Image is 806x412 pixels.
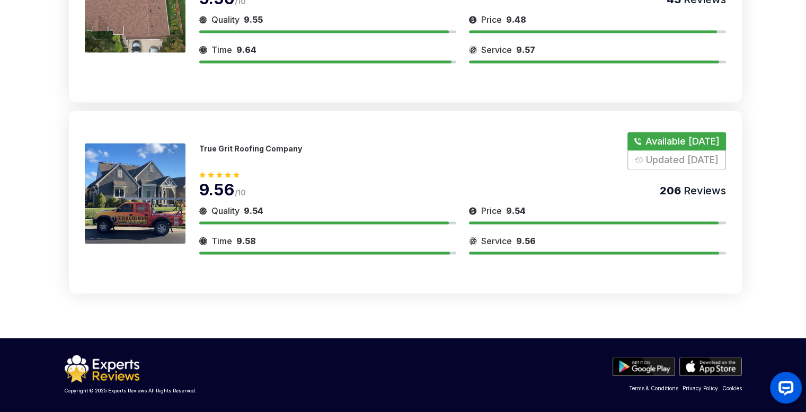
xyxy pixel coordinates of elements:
[660,184,681,197] span: 206
[481,13,502,26] span: Price
[722,384,742,392] a: Cookies
[65,355,139,382] img: logo
[236,44,256,55] span: 9.64
[236,236,256,246] span: 9.58
[199,204,207,217] img: slider icon
[469,235,477,247] img: slider icon
[211,13,240,26] span: Quality
[211,235,232,247] span: Time
[469,13,477,26] img: slider icon
[85,143,185,244] img: 175388166690728.jpeg
[199,144,302,153] p: True Grit Roofing Company
[235,188,246,197] span: /10
[244,205,263,216] span: 9.54
[199,180,235,199] span: 9.56
[506,14,526,25] span: 9.48
[506,205,526,216] span: 9.54
[516,44,535,55] span: 9.57
[211,204,240,217] span: Quality
[65,387,197,394] p: Copyright © 2025 Experts Reviews All Rights Reserved.
[211,43,232,56] span: Time
[481,235,512,247] span: Service
[469,204,477,217] img: slider icon
[199,43,207,56] img: slider icon
[761,368,806,412] iframe: OpenWidget widget
[199,235,207,247] img: slider icon
[469,43,477,56] img: slider icon
[681,184,726,197] span: Reviews
[481,43,512,56] span: Service
[481,204,502,217] span: Price
[679,357,742,375] img: apple store btn
[613,357,675,375] img: play store btn
[244,14,263,25] span: 9.55
[199,13,207,26] img: slider icon
[516,236,536,246] span: 9.56
[629,384,678,392] a: Terms & Conditions
[683,384,718,392] a: Privacy Policy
